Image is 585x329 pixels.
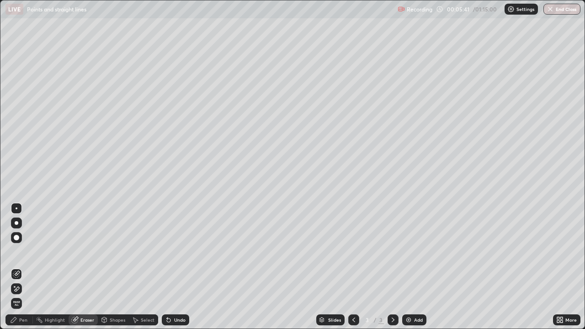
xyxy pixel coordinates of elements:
div: 3 [378,316,384,324]
div: / [374,317,377,323]
div: More [565,318,577,322]
img: recording.375f2c34.svg [398,5,405,13]
div: Undo [174,318,186,322]
div: Add [414,318,423,322]
p: LIVE [8,5,21,13]
div: Shapes [110,318,125,322]
span: Erase all [11,301,21,306]
img: add-slide-button [405,316,412,324]
div: Select [141,318,154,322]
div: Highlight [45,318,65,322]
p: Points and straight lines [27,5,86,13]
img: end-class-cross [547,5,554,13]
div: Pen [19,318,27,322]
img: class-settings-icons [507,5,515,13]
p: Recording [407,6,432,13]
div: Slides [328,318,341,322]
div: Eraser [80,318,94,322]
button: End Class [543,4,580,15]
p: Settings [516,7,534,11]
div: 3 [363,317,372,323]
